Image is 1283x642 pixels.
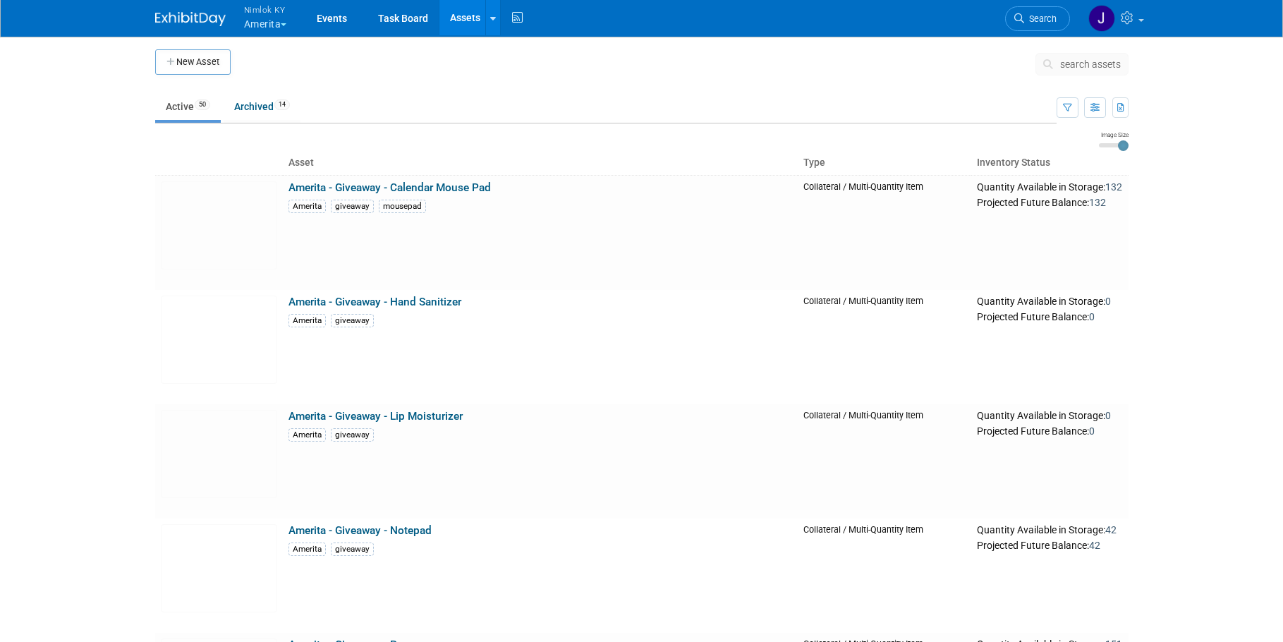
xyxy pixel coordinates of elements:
[1099,131,1129,139] div: Image Size
[1089,197,1106,208] span: 132
[288,524,432,537] a: Amerita - Giveaway - Notepad
[288,543,326,556] div: Amerita
[1024,13,1057,24] span: Search
[1089,425,1095,437] span: 0
[1089,540,1100,551] span: 42
[1105,181,1122,193] span: 132
[224,93,300,120] a: Archived14
[798,404,971,519] td: Collateral / Multi-Quantity Item
[288,428,326,442] div: Amerita
[977,524,1122,537] div: Quantity Available in Storage:
[155,93,221,120] a: Active50
[977,537,1122,552] div: Projected Future Balance:
[798,151,971,175] th: Type
[977,410,1122,423] div: Quantity Available in Storage:
[331,428,374,442] div: giveaway
[977,308,1122,324] div: Projected Future Balance:
[379,200,426,213] div: mousepad
[1088,5,1115,32] img: Jamie Dunn
[1089,311,1095,322] span: 0
[331,200,374,213] div: giveaway
[977,296,1122,308] div: Quantity Available in Storage:
[331,314,374,327] div: giveaway
[1060,59,1121,70] span: search assets
[195,99,210,110] span: 50
[288,200,326,213] div: Amerita
[288,181,491,194] a: Amerita - Giveaway - Calendar Mouse Pad
[1105,410,1111,421] span: 0
[274,99,290,110] span: 14
[1005,6,1070,31] a: Search
[155,12,226,26] img: ExhibitDay
[977,194,1122,210] div: Projected Future Balance:
[1105,296,1111,307] span: 0
[977,181,1122,194] div: Quantity Available in Storage:
[977,423,1122,438] div: Projected Future Balance:
[798,290,971,404] td: Collateral / Multi-Quantity Item
[1035,53,1129,75] button: search assets
[288,314,326,327] div: Amerita
[331,543,374,556] div: giveaway
[244,2,287,17] span: Nimlok KY
[798,175,971,290] td: Collateral / Multi-Quantity Item
[798,519,971,633] td: Collateral / Multi-Quantity Item
[1105,524,1117,535] span: 42
[155,49,231,75] button: New Asset
[283,151,798,175] th: Asset
[288,296,461,308] a: Amerita - Giveaway - Hand Sanitizer
[288,410,463,423] a: Amerita - Giveaway - Lip Moisturizer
